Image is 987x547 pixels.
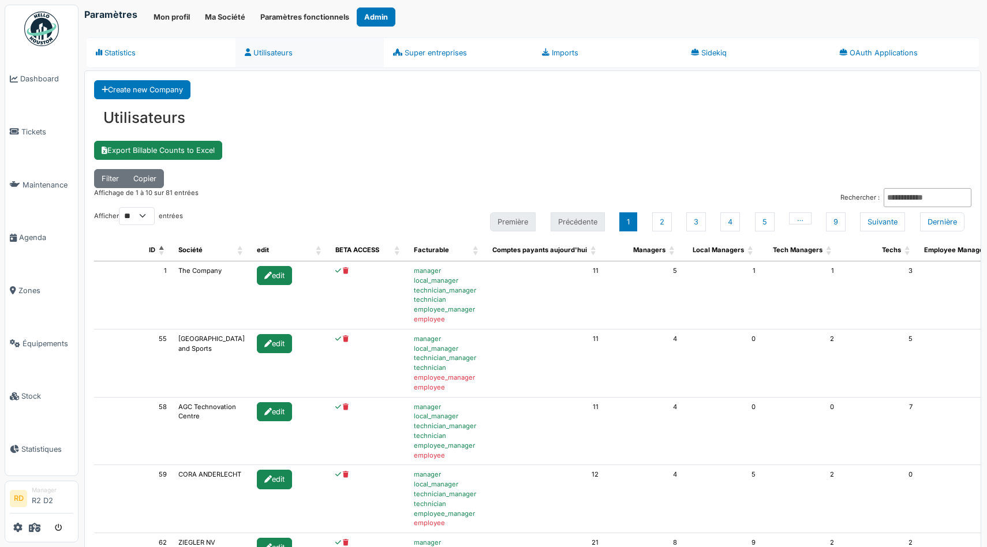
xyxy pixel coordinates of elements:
span: ID: Activate to invert sorting [159,239,166,261]
a: edit [257,475,294,483]
td: 1 [683,261,761,329]
a: Équipements [5,317,78,370]
button: 1 [619,212,637,231]
span: BETA ACCESS [335,246,379,254]
li: RD [10,490,27,507]
span: Techs: Activate to sort [904,239,911,261]
a: Imports [533,38,682,68]
div: employee [414,451,481,460]
span: Maintenance [23,179,73,190]
div: local_manager [414,276,481,286]
button: 5 [755,212,775,231]
td: CORA ANDERLECHT [173,465,251,533]
td: 11 [487,261,604,329]
div: technician [414,295,481,305]
a: Agenda [5,211,78,264]
span: Comptes payants aujourd'hui [492,246,587,254]
span: Zones [18,285,73,296]
div: edit [257,470,292,489]
button: Ma Société [197,8,253,27]
span: Équipements [23,338,73,349]
td: 59 [94,465,173,533]
a: Sidekiq [682,38,831,68]
button: Last [920,212,964,231]
button: 2 [652,212,672,231]
div: manager [414,266,481,276]
div: employee [414,383,481,392]
button: Admin [357,8,395,27]
div: edit [257,266,292,285]
a: OAuth Applications [830,38,979,68]
a: Zones [5,264,78,317]
td: 4 [604,329,683,398]
span: edit [257,246,269,254]
td: 7 [840,398,918,466]
span: Tickets [21,126,73,137]
span: Copier [133,174,156,183]
div: manager [414,334,481,344]
button: Copier [126,169,164,188]
div: edit [257,402,292,421]
a: edit [257,339,294,347]
div: manager [414,470,481,479]
a: Statistics [87,38,235,68]
a: Dashboard [5,53,78,106]
div: Manager [32,486,73,494]
a: Tickets [5,106,78,159]
button: Next [860,212,905,231]
span: Filter [102,174,119,183]
a: edit [257,407,294,415]
div: local_manager [414,344,481,354]
a: Create new Company [94,80,190,99]
td: [GEOGRAPHIC_DATA] and Sports [173,329,251,398]
div: edit [257,334,292,353]
td: 5 [683,465,761,533]
div: technician_manager [414,489,481,499]
div: local_manager [414,479,481,489]
label: Afficher entrées [94,207,183,225]
span: Comptes payants aujourd'hui: Activate to sort [590,239,597,261]
td: 5 [840,329,918,398]
div: technician_manager [414,353,481,363]
td: 11 [487,329,604,398]
td: 1 [94,261,173,329]
td: 0 [683,398,761,466]
div: employee_manager [414,305,481,314]
td: 2 [761,329,840,398]
td: 2 [761,465,840,533]
div: technician [414,499,481,509]
button: Paramètres fonctionnels [253,8,357,27]
nav: pagination [482,208,971,235]
div: employee_manager [414,373,481,383]
a: Maintenance [5,158,78,211]
td: 11 [487,398,604,466]
span: Société [178,246,203,254]
td: 1 [761,261,840,329]
div: employee_manager [414,509,481,519]
label: Rechercher : [840,193,880,203]
span: Statistiques [21,444,73,455]
span: ID [149,246,155,254]
td: 3 [840,261,918,329]
div: technician [414,431,481,441]
button: Mon profil [146,8,197,27]
td: The Company [173,261,251,329]
li: R2 D2 [32,486,73,511]
span: Local Managers: Activate to sort [747,239,754,261]
td: AGC Technovation Centre [173,398,251,466]
button: 3 [686,212,706,231]
span: edit: Activate to sort [316,239,323,261]
span: Facturable [414,246,449,254]
a: Stock [5,370,78,423]
span: Facturable: Activate to sort [473,239,480,261]
a: Super entreprises [384,38,533,68]
button: 9 [826,212,846,231]
a: edit [257,271,294,279]
td: 12 [487,465,604,533]
div: employee [414,518,481,528]
button: Filter [94,169,126,188]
